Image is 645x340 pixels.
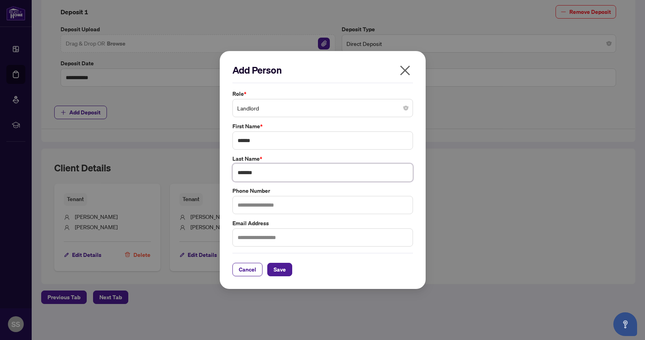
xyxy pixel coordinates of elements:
[403,106,408,110] span: close-circle
[274,263,286,276] span: Save
[232,122,413,131] label: First Name
[232,263,263,276] button: Cancel
[232,89,413,98] label: Role
[232,219,413,228] label: Email Address
[232,154,413,163] label: Last Name
[239,263,256,276] span: Cancel
[267,263,292,276] button: Save
[232,64,413,76] h2: Add Person
[613,312,637,336] button: Open asap
[232,186,413,195] label: Phone Number
[237,101,408,116] span: Landlord
[399,64,411,77] span: close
